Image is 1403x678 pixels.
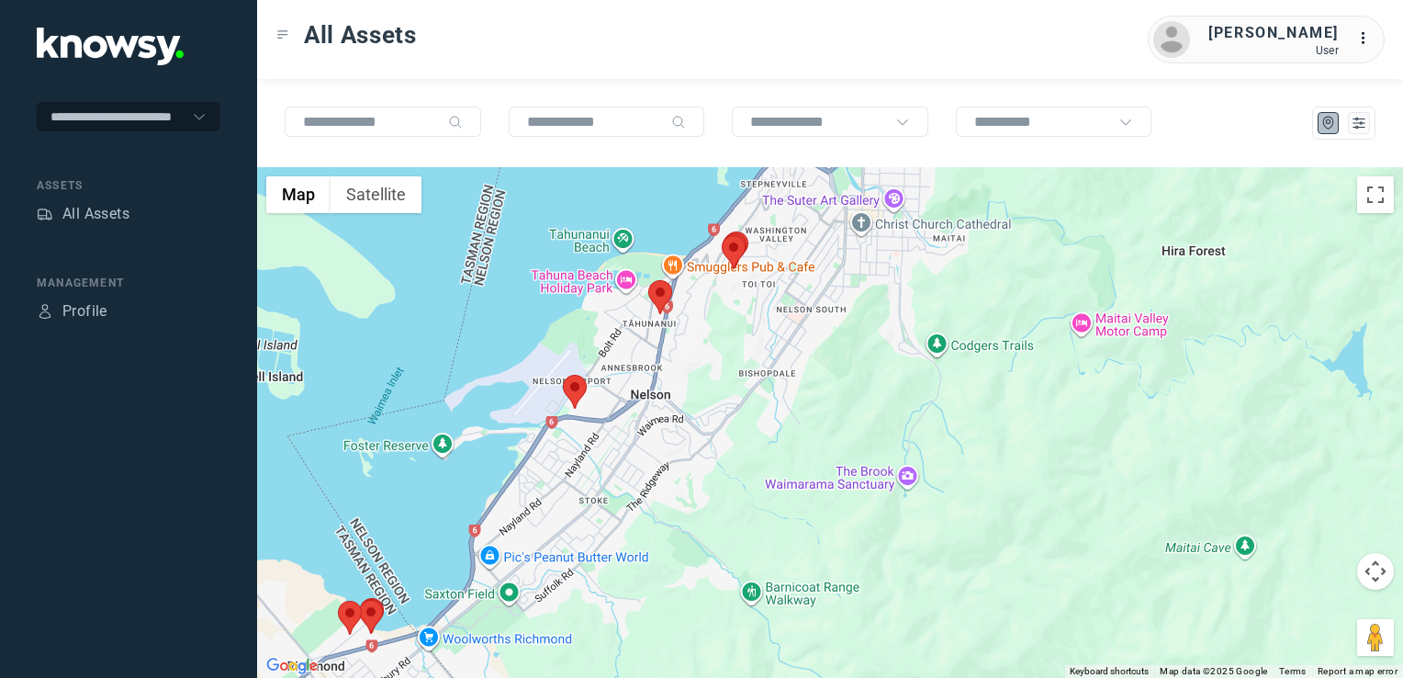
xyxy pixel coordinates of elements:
a: ProfileProfile [37,300,107,322]
a: Terms (opens in new tab) [1279,666,1307,676]
div: Profile [37,303,53,320]
button: Map camera controls [1357,553,1394,590]
div: Map [1320,115,1337,131]
div: Search [448,115,463,130]
div: Management [37,275,220,291]
button: Drag Pegman onto the map to open Street View [1357,619,1394,656]
a: AssetsAll Assets [37,203,129,225]
button: Show satellite imagery [331,176,421,213]
img: avatar.png [1153,21,1190,58]
span: All Assets [304,18,417,51]
a: Report a map error [1318,666,1397,676]
a: Open this area in Google Maps (opens a new window) [262,654,322,678]
div: List [1351,115,1367,131]
button: Toggle fullscreen view [1357,176,1394,213]
div: : [1357,28,1379,50]
img: Google [262,654,322,678]
tspan: ... [1358,31,1376,45]
div: User [1208,44,1339,57]
button: Keyboard shortcuts [1070,665,1149,678]
div: Toggle Menu [276,28,289,41]
img: Application Logo [37,28,184,65]
div: Profile [62,300,107,322]
div: Search [671,115,686,130]
div: : [1357,28,1379,52]
div: Assets [37,177,220,194]
div: [PERSON_NAME] [1208,22,1339,44]
span: Map data ©2025 Google [1160,666,1267,676]
div: Assets [37,206,53,222]
button: Show street map [266,176,331,213]
div: All Assets [62,203,129,225]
